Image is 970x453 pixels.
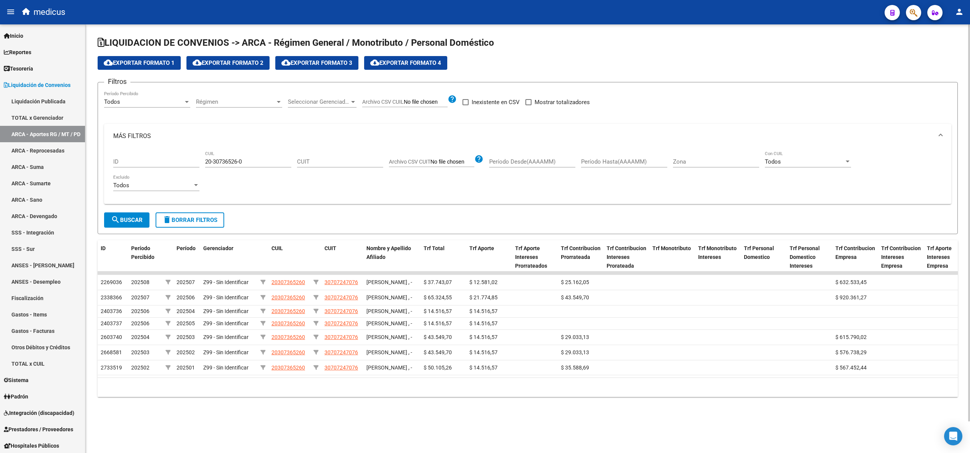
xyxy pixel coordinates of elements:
[104,212,149,228] button: Buscar
[324,245,336,251] span: CUIT
[193,58,202,67] mat-icon: cloud_download
[324,308,358,314] span: 30707247076
[4,81,71,89] span: Liquidación de Convenios
[649,240,695,274] datatable-header-cell: Trf Monotributo
[101,349,122,355] span: 2668581
[4,409,74,417] span: Integración (discapacidad)
[424,334,452,340] span: $ 43.549,70
[177,365,195,371] span: 202501
[430,159,474,165] input: Archivo CSV CUIT
[389,159,430,165] span: Archivo CSV CUIT
[512,240,558,274] datatable-header-cell: Trf Aporte Intereses Prorrateados
[34,4,65,21] span: medicus
[288,98,350,105] span: Seleccionar Gerenciador
[162,217,217,223] span: Borrar Filtros
[4,442,59,450] span: Hospitales Públicos
[607,245,646,269] span: Trf Contribucion Intereses Prorateada
[271,279,305,285] span: 20307365260
[4,392,28,401] span: Padrón
[366,334,412,340] span: [PERSON_NAME] , -
[561,349,589,355] span: $ 29.033,13
[131,320,149,326] span: 202506
[424,294,452,300] span: $ 65.324,55
[186,56,270,70] button: Exportar Formato 2
[321,240,363,274] datatable-header-cell: CUIT
[469,245,494,251] span: Trf Aporte
[104,98,120,105] span: Todos
[362,99,404,105] span: Archivo CSV CUIL
[469,349,498,355] span: $ 14.516,57
[424,279,452,285] span: $ 37.743,07
[561,245,601,260] span: Trf Contribucion Prorrateada
[4,48,31,56] span: Reportes
[271,320,305,326] span: 20307365260
[101,365,122,371] span: 2733519
[113,182,129,189] span: Todos
[366,349,412,355] span: [PERSON_NAME] , -
[835,349,867,355] span: $ 576.738,29
[469,334,498,340] span: $ 14.516,57
[196,98,275,105] span: Régimen
[765,158,781,165] span: Todos
[203,365,249,371] span: Z99 - Sin Identificar
[561,365,589,371] span: $ 35.588,69
[324,320,358,326] span: 30707247076
[268,240,310,274] datatable-header-cell: CUIL
[744,245,774,260] span: Trf Personal Domestico
[878,240,924,274] datatable-header-cell: Trf Contribucion Intereses Empresa
[469,320,498,326] span: $ 14.516,57
[101,308,122,314] span: 2403736
[324,365,358,371] span: 30707247076
[561,294,589,300] span: $ 43.549,70
[271,308,305,314] span: 20307365260
[535,98,590,107] span: Mostrar totalizadores
[835,334,867,340] span: $ 615.790,02
[695,240,741,274] datatable-header-cell: Trf Monotributo Intereses
[101,279,122,285] span: 2269036
[515,245,547,269] span: Trf Aporte Intereses Prorrateados
[4,425,73,434] span: Prestadores / Proveedores
[366,279,412,285] span: [PERSON_NAME] , -
[275,56,358,70] button: Exportar Formato 3
[104,124,951,148] mat-expansion-panel-header: MÁS FILTROS
[104,59,175,66] span: Exportar Formato 1
[421,240,466,274] datatable-header-cell: Trf Total
[131,365,149,371] span: 202502
[203,320,249,326] span: Z99 - Sin Identificar
[835,294,867,300] span: $ 920.361,27
[156,212,224,228] button: Borrar Filtros
[128,240,162,274] datatable-header-cell: Período Percibido
[111,215,120,224] mat-icon: search
[104,76,130,87] h3: Filtros
[104,58,113,67] mat-icon: cloud_download
[469,294,498,300] span: $ 21.774,85
[177,308,195,314] span: 202504
[203,334,249,340] span: Z99 - Sin Identificar
[424,308,452,314] span: $ 14.516,57
[561,334,589,340] span: $ 29.033,13
[104,148,951,204] div: MÁS FILTROS
[131,334,149,340] span: 202504
[324,279,358,285] span: 30707247076
[469,308,498,314] span: $ 14.516,57
[324,334,358,340] span: 30707247076
[177,320,195,326] span: 202505
[98,240,128,274] datatable-header-cell: ID
[271,334,305,340] span: 20307365260
[203,245,233,251] span: Gerenciador
[366,294,412,300] span: [PERSON_NAME] , -
[193,59,263,66] span: Exportar Formato 2
[6,7,15,16] mat-icon: menu
[324,294,358,300] span: 30707247076
[131,294,149,300] span: 202507
[424,320,452,326] span: $ 14.516,57
[98,56,181,70] button: Exportar Formato 1
[787,240,832,274] datatable-header-cell: Trf Personal Domestico Intereses
[366,308,412,314] span: [PERSON_NAME] , -
[98,37,494,48] span: LIQUIDACION DE CONVENIOS -> ARCA - Régimen General / Monotributo / Personal Doméstico
[281,58,291,67] mat-icon: cloud_download
[101,334,122,340] span: 2603740
[203,308,249,314] span: Z99 - Sin Identificar
[835,365,867,371] span: $ 567.452,44
[366,320,412,326] span: [PERSON_NAME] , -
